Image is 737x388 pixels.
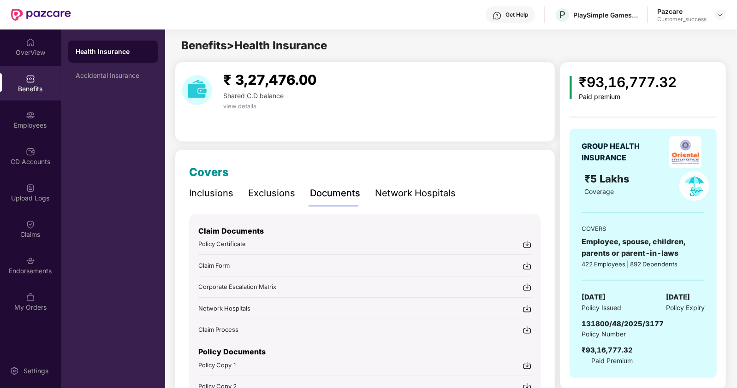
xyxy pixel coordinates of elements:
[198,225,532,237] p: Claim Documents
[76,72,150,79] div: Accidental Insurance
[21,366,51,376] div: Settings
[181,39,327,52] span: Benefits > Health Insurance
[198,361,237,369] span: Policy Copy 1
[198,240,246,247] span: Policy Certificate
[582,319,664,328] span: 131800/48/2025/3177
[582,224,705,233] div: COVERS
[11,9,71,21] img: New Pazcare Logo
[582,141,662,164] div: GROUP HEALTH INSURANCE
[523,282,532,292] img: svg+xml;base64,PHN2ZyBpZD0iRG93bmxvYWQtMjR4MjQiIHhtbG5zPSJodHRwOi8vd3d3LnczLm9yZy8yMDAwL3N2ZyIgd2...
[579,93,677,101] div: Paid premium
[570,76,572,99] img: icon
[26,74,35,83] img: svg+xml;base64,PHN2ZyBpZD0iQmVuZWZpdHMiIHhtbG5zPSJodHRwOi8vd3d3LnczLm9yZy8yMDAwL3N2ZyIgd2lkdGg9Ij...
[582,345,633,356] div: ₹93,16,777.32
[505,11,528,18] div: Get Help
[26,111,35,120] img: svg+xml;base64,PHN2ZyBpZD0iRW1wbG95ZWVzIiB4bWxucz0iaHR0cDovL3d3dy53My5vcmcvMjAwMC9zdmciIHdpZHRoPS...
[523,361,532,370] img: svg+xml;base64,PHN2ZyBpZD0iRG93bmxvYWQtMjR4MjQiIHhtbG5zPSJodHRwOi8vd3d3LnczLm9yZy8yMDAwL3N2ZyIgd2...
[198,346,532,358] p: Policy Documents
[582,292,606,303] span: [DATE]
[591,356,633,366] span: Paid Premium
[584,173,632,185] span: ₹5 Lakhs
[679,171,709,201] img: policyIcon
[582,330,626,338] span: Policy Number
[582,303,621,313] span: Policy Issued
[523,261,532,270] img: svg+xml;base64,PHN2ZyBpZD0iRG93bmxvYWQtMjR4MjQiIHhtbG5zPSJodHRwOi8vd3d3LnczLm9yZy8yMDAwL3N2ZyIgd2...
[582,259,705,269] div: 422 Employees | 892 Dependents
[579,71,677,93] div: ₹93,16,777.32
[10,366,19,376] img: svg+xml;base64,PHN2ZyBpZD0iU2V0dGluZy0yMHgyMCIgeG1sbnM9Imh0dHA6Ly93d3cudzMub3JnLzIwMDAvc3ZnIiB3aW...
[717,11,724,18] img: svg+xml;base64,PHN2ZyBpZD0iRHJvcGRvd24tMzJ4MzIiIHhtbG5zPSJodHRwOi8vd3d3LnczLm9yZy8yMDAwL3N2ZyIgd2...
[26,147,35,156] img: svg+xml;base64,PHN2ZyBpZD0iQ0RfQWNjb3VudHMiIGRhdGEtbmFtZT0iQ0QgQWNjb3VudHMiIHhtbG5zPSJodHRwOi8vd3...
[666,303,705,313] span: Policy Expiry
[248,186,295,200] div: Exclusions
[559,9,565,20] span: P
[182,75,212,105] img: download
[657,16,707,23] div: Customer_success
[189,165,229,179] span: Covers
[198,262,230,269] span: Claim Form
[198,326,238,333] span: Claim Process
[198,283,276,290] span: Corporate Escalation Matrix
[189,186,233,200] div: Inclusions
[223,71,316,88] span: ₹ 3,27,476.00
[657,7,707,16] div: Pazcare
[76,47,150,56] div: Health Insurance
[26,183,35,193] img: svg+xml;base64,PHN2ZyBpZD0iVXBsb2FkX0xvZ3MiIGRhdGEtbmFtZT0iVXBsb2FkIExvZ3MiIHhtbG5zPSJodHRwOi8vd3...
[493,11,502,20] img: svg+xml;base64,PHN2ZyBpZD0iSGVscC0zMngzMiIgeG1sbnM9Imh0dHA6Ly93d3cudzMub3JnLzIwMDAvc3ZnIiB3aWR0aD...
[223,102,256,110] span: view details
[26,220,35,229] img: svg+xml;base64,PHN2ZyBpZD0iQ2xhaW0iIHhtbG5zPSJodHRwOi8vd3d3LnczLm9yZy8yMDAwL3N2ZyIgd2lkdGg9IjIwIi...
[669,136,701,168] img: insurerLogo
[573,11,638,19] div: PlaySimple Games Private Limited
[223,92,284,100] span: Shared C.D balance
[26,38,35,47] img: svg+xml;base64,PHN2ZyBpZD0iSG9tZSIgeG1sbnM9Imh0dHA6Ly93d3cudzMub3JnLzIwMDAvc3ZnIiB3aWR0aD0iMjAiIG...
[198,305,250,312] span: Network Hospitals
[666,292,690,303] span: [DATE]
[26,256,35,265] img: svg+xml;base64,PHN2ZyBpZD0iRW5kb3JzZW1lbnRzIiB4bWxucz0iaHR0cDovL3d3dy53My5vcmcvMjAwMC9zdmciIHdpZH...
[523,240,532,249] img: svg+xml;base64,PHN2ZyBpZD0iRG93bmxvYWQtMjR4MjQiIHhtbG5zPSJodHRwOi8vd3d3LnczLm9yZy8yMDAwL3N2ZyIgd2...
[584,188,614,195] span: Coverage
[582,236,705,259] div: Employee, spouse, children, parents or parent-in-laws
[523,304,532,313] img: svg+xml;base64,PHN2ZyBpZD0iRG93bmxvYWQtMjR4MjQiIHhtbG5zPSJodHRwOi8vd3d3LnczLm9yZy8yMDAwL3N2ZyIgd2...
[26,293,35,302] img: svg+xml;base64,PHN2ZyBpZD0iTXlfT3JkZXJzIiBkYXRhLW5hbWU9Ik15IE9yZGVycyIgeG1sbnM9Imh0dHA6Ly93d3cudz...
[523,325,532,335] img: svg+xml;base64,PHN2ZyBpZD0iRG93bmxvYWQtMjR4MjQiIHhtbG5zPSJodHRwOi8vd3d3LnczLm9yZy8yMDAwL3N2ZyIgd2...
[310,186,360,200] div: Documents
[375,186,456,200] div: Network Hospitals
